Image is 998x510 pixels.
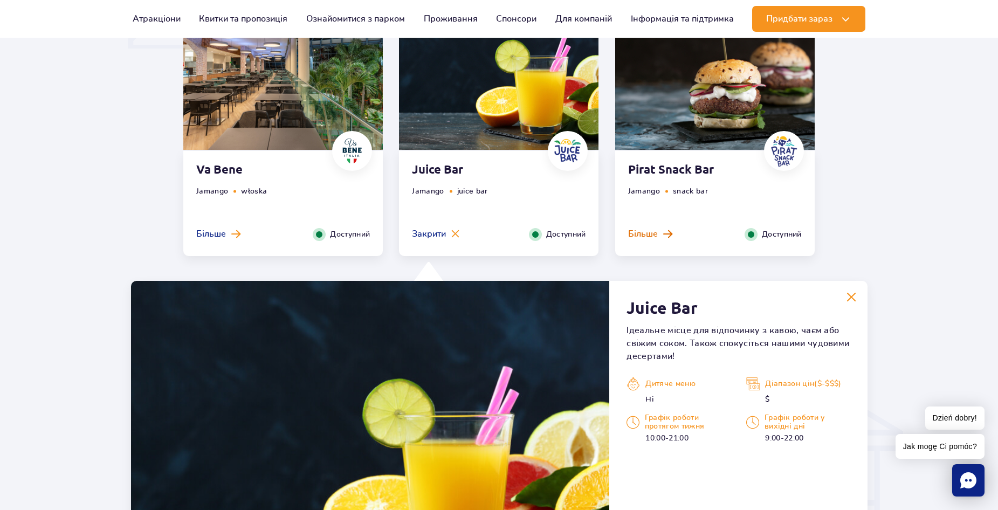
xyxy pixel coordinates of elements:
[768,135,800,167] img: Pirat Snack Bar
[555,6,612,32] a: Для компаній
[766,14,832,24] span: Придбати зараз
[424,6,478,32] a: Проживання
[133,6,181,32] a: Атракціони
[925,406,985,430] span: Dzień dobry!
[631,6,734,32] a: Інформація та підтримка
[746,394,850,405] p: $
[330,229,370,240] span: Доступний
[627,376,730,392] p: Дитяче меню
[412,228,459,240] button: Закрити
[412,162,542,177] strong: Juice Bar
[196,228,226,240] span: Більше
[952,464,985,497] div: Chat
[627,433,730,444] p: 10:00-21:00
[412,228,446,240] span: Закрити
[457,185,488,197] li: juice bar
[628,228,658,240] span: Більше
[746,433,850,444] p: 9:00-22:00
[196,162,327,177] strong: Va Bene
[196,185,228,197] li: Jamango
[752,6,865,32] button: Придбати зараз
[746,413,850,431] p: Графік роботи у вихідні дні
[627,298,698,318] strong: Juice Bar
[336,135,368,167] img: Va Bene
[196,228,240,240] button: Більше
[762,229,802,240] span: Доступний
[496,6,536,32] a: Спонсори
[546,229,586,240] span: Доступний
[241,185,267,197] li: włoska
[412,185,444,197] li: Jamango
[896,434,985,459] span: Jak mogę Ci pomóc?
[552,135,584,167] img: Juice Bar
[628,228,672,240] button: Більше
[627,324,850,363] p: Ідеальне місце для відпочинку з кавою, чаєм або свіжим соком. Також спокусіться нашими чудовими д...
[673,185,708,197] li: snack bar
[306,6,405,32] a: Ознайомитися з парком
[627,413,730,431] p: Графік роботи протягом тижня
[628,185,660,197] li: Jamango
[627,394,730,405] p: Ні
[746,376,850,392] p: Діапазон цін($-$$$)
[628,162,759,177] strong: Pirat Snack Bar
[199,6,287,32] a: Квитки та пропозиція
